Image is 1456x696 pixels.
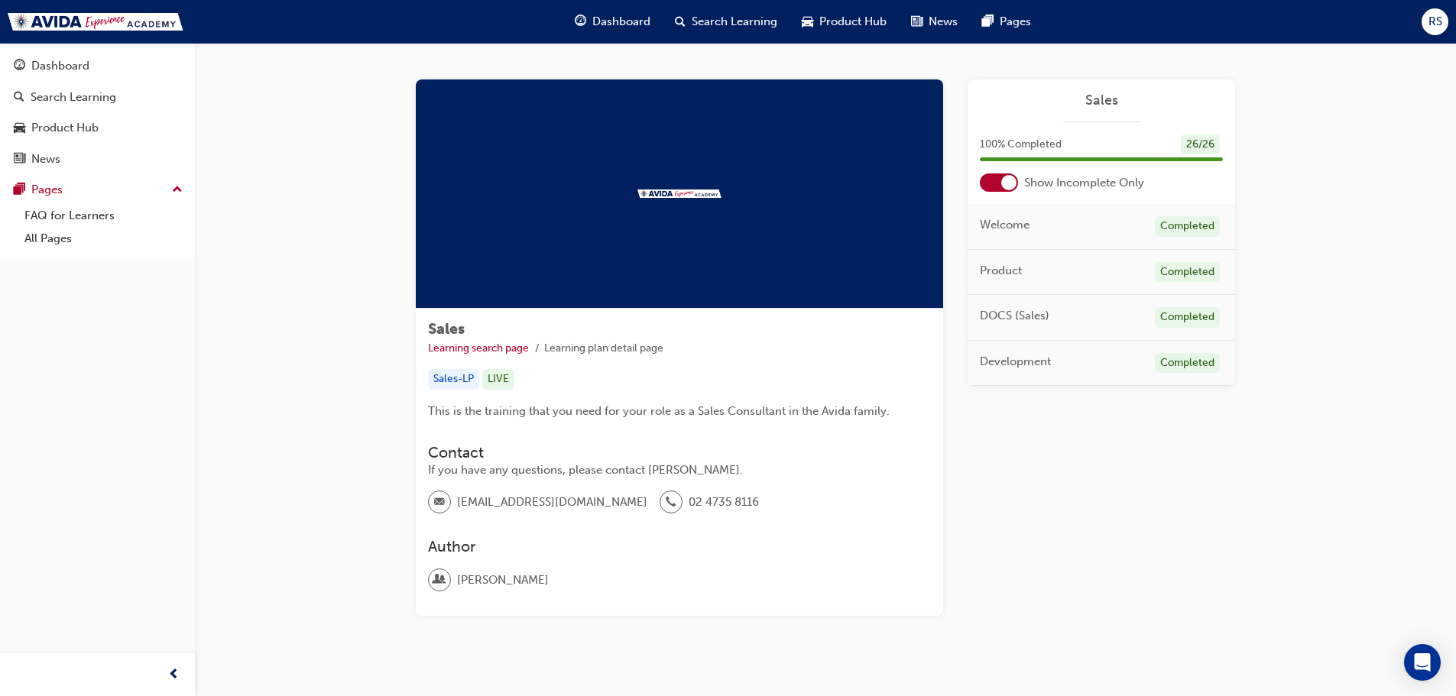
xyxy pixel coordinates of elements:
div: Completed [1155,216,1220,237]
span: car-icon [802,12,813,31]
button: Pages [6,176,189,204]
a: Search Learning [6,83,189,112]
span: phone-icon [666,493,676,513]
span: news-icon [14,153,25,167]
span: pages-icon [14,183,25,197]
a: Sales [980,92,1223,109]
a: Product Hub [6,114,189,142]
a: Dashboard [6,52,189,80]
span: search-icon [675,12,686,31]
button: DashboardSearch LearningProduct HubNews [6,49,189,176]
span: Welcome [980,216,1030,234]
span: [PERSON_NAME] [457,571,549,589]
div: Product Hub [31,119,99,137]
h3: Contact [428,444,931,461]
span: user-icon [434,570,445,590]
span: Show Incomplete Only [1024,174,1144,192]
span: Search Learning [692,13,777,31]
a: pages-iconPages [970,6,1043,37]
a: News [6,145,189,173]
span: [EMAIL_ADDRESS][DOMAIN_NAME] [457,494,647,511]
a: Learning search page [428,342,529,354]
span: Dashboard [592,13,650,31]
div: If you have any questions, please contact [PERSON_NAME]. [428,461,931,479]
div: Completed [1155,353,1220,374]
a: guage-iconDashboard [563,6,663,37]
div: News [31,151,60,168]
span: up-icon [172,180,183,200]
span: Pages [1000,13,1031,31]
span: 02 4735 8116 [689,494,759,511]
div: Search Learning [31,89,116,106]
span: 100 % Completed [980,136,1062,154]
span: guage-icon [575,12,586,31]
span: Product [980,262,1022,280]
img: Trak [637,189,722,198]
div: Sales-LP [428,369,479,390]
div: Open Intercom Messenger [1404,644,1441,681]
span: DOCS (Sales) [980,307,1049,325]
span: RS [1428,13,1442,31]
span: Development [980,353,1051,371]
a: news-iconNews [899,6,970,37]
span: This is the training that you need for your role as a Sales Consultant in the Avida family. [428,404,890,418]
span: email-icon [434,493,445,513]
span: Sales [428,320,465,338]
li: Learning plan detail page [544,340,663,358]
a: FAQ for Learners [18,204,189,228]
a: search-iconSearch Learning [663,6,790,37]
h3: Author [428,538,931,555]
a: All Pages [18,227,189,251]
span: search-icon [14,91,24,105]
img: Trak [8,13,183,31]
span: pages-icon [982,12,994,31]
span: car-icon [14,121,25,135]
div: Dashboard [31,57,89,75]
button: RS [1422,8,1448,35]
div: Completed [1155,262,1220,283]
span: Product Hub [819,13,887,31]
a: car-iconProduct Hub [790,6,899,37]
div: Completed [1155,307,1220,328]
div: 26 / 26 [1181,134,1220,155]
span: guage-icon [14,60,25,73]
span: news-icon [911,12,923,31]
div: LIVE [482,369,514,390]
span: prev-icon [168,665,180,685]
div: Pages [31,181,63,199]
span: News [929,13,958,31]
